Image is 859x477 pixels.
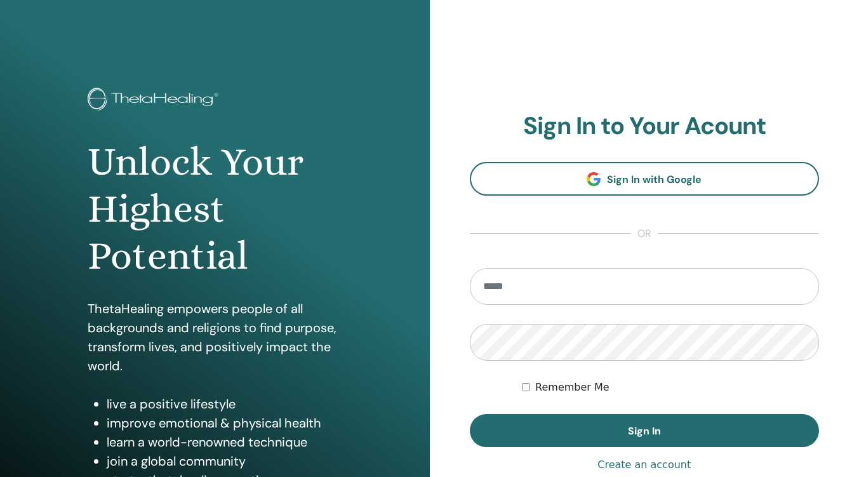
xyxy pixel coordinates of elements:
[107,452,342,471] li: join a global community
[107,394,342,413] li: live a positive lifestyle
[470,112,820,141] h2: Sign In to Your Acount
[88,299,342,375] p: ThetaHealing empowers people of all backgrounds and religions to find purpose, transform lives, a...
[628,424,661,438] span: Sign In
[535,380,609,395] label: Remember Me
[631,226,658,241] span: or
[597,457,691,473] a: Create an account
[607,173,702,186] span: Sign In with Google
[470,162,820,196] a: Sign In with Google
[522,380,819,395] div: Keep me authenticated indefinitely or until I manually logout
[107,413,342,433] li: improve emotional & physical health
[88,138,342,280] h1: Unlock Your Highest Potential
[470,414,820,447] button: Sign In
[107,433,342,452] li: learn a world-renowned technique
